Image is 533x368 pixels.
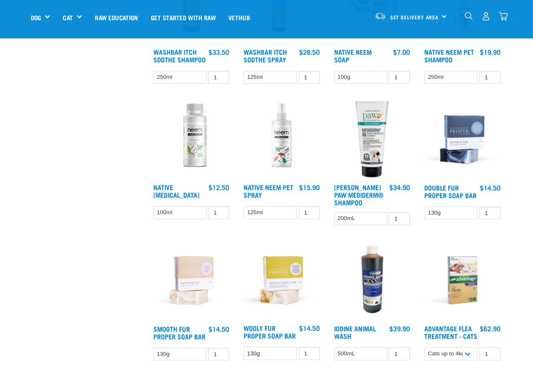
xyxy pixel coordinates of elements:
[153,185,199,196] a: Native [MEDICAL_DATA]
[334,50,372,61] a: Native Neem Soap
[424,185,477,197] a: Double Fur Proper Soap Bar
[153,327,206,338] a: Smooth Fur Proper Soap Bar
[299,206,320,219] input: 1
[390,16,439,19] span: Set Delivery Area
[241,240,322,320] img: Oodle soap
[153,50,206,61] a: WashBar Itch Soothe Shampoo
[299,71,320,84] input: 1
[244,50,287,61] a: WashBar Itch Soothe Spray
[389,212,410,225] input: 1
[208,71,229,84] input: 1
[479,71,501,84] input: 1
[208,206,229,219] input: 1
[145,0,222,34] a: Get started with Raw
[424,326,477,338] a: Advantage Flea Treatment - Cats
[209,325,229,333] div: $14.50
[299,347,320,360] input: 1
[482,12,490,21] img: user.png
[208,348,229,361] input: 1
[63,13,72,22] a: Cat
[480,325,501,332] div: $62.90
[31,13,41,22] a: Dog
[151,99,232,180] img: Native Neem Oil 100mls
[244,185,293,196] a: Native Neem Pet Spray
[422,99,503,180] img: Double fur soap
[375,12,386,20] img: van-moving.png
[424,50,474,61] a: Native Neem Pet Shampoo
[299,324,320,332] div: $14.50
[151,240,232,321] img: Smooth fur soap
[422,240,503,321] img: RE Product Shoot 2023 Nov8660
[479,347,501,360] input: 1
[209,183,229,191] div: $12.50
[389,71,410,84] input: 1
[209,48,229,56] div: $33.50
[222,0,256,34] a: Vethub
[334,326,376,338] a: Iodine Animal Wash
[334,185,383,204] a: [PERSON_NAME] PAW MediDerm® Shampoo
[389,347,410,360] input: 1
[465,12,473,20] img: home-icon-1@2x.png
[299,183,320,191] div: $15.90
[332,240,412,321] img: Iodine wash
[499,12,508,21] img: home-icon@2x.png
[244,326,296,337] a: Wooly Fur Proper Soap Bar
[299,48,320,56] div: $28.50
[480,48,501,56] div: $19.90
[332,99,412,180] img: 9300807267127
[480,184,501,191] div: $14.50
[393,48,410,56] div: $7.00
[479,207,501,220] input: 1
[389,183,410,191] div: $34.90
[88,0,144,34] a: Raw Education
[389,325,410,332] div: $39.90
[241,99,322,180] img: Native Neem Pet Spray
